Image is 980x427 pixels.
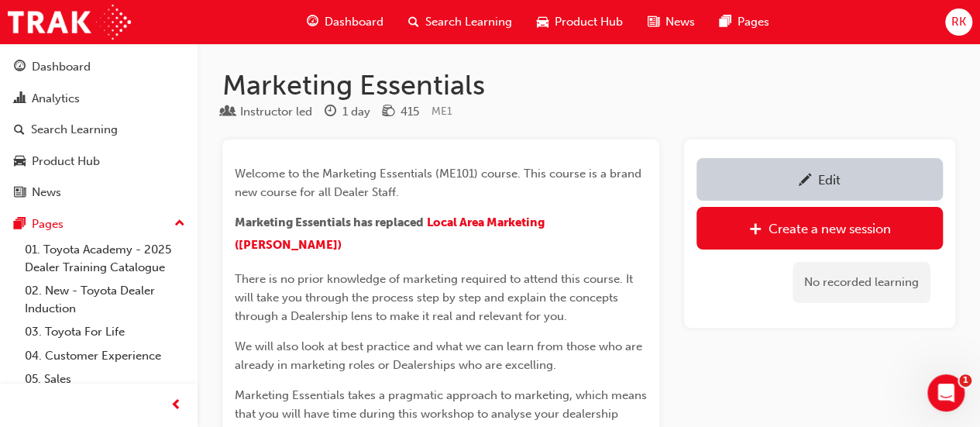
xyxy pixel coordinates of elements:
a: car-iconProduct Hub [524,6,635,38]
div: Dashboard [32,58,91,76]
span: Marketing Essentials has replaced [235,215,424,229]
span: Pages [738,13,769,31]
button: RK [945,9,972,36]
span: pages-icon [720,12,731,32]
span: RK [951,13,966,31]
span: pages-icon [14,218,26,232]
a: 05. Sales [19,367,191,391]
span: We will also look at best practice and what we can learn from those who are already in marketing ... [235,339,645,372]
a: search-iconSearch Learning [396,6,524,38]
div: 1 day [342,103,370,121]
span: Dashboard [325,13,383,31]
a: News [6,178,191,207]
div: Analytics [32,90,80,108]
span: News [665,13,695,31]
img: Trak [8,5,131,40]
button: DashboardAnalyticsSearch LearningProduct HubNews [6,50,191,210]
span: car-icon [537,12,548,32]
span: money-icon [383,105,394,119]
a: Analytics [6,84,191,113]
span: news-icon [648,12,659,32]
div: Pages [32,215,64,233]
span: Product Hub [555,13,623,31]
span: Welcome to the Marketing Essentials (ME101) course. This course is a brand new course for all Dea... [235,167,645,199]
div: Duration [325,102,370,122]
a: 02. New - Toyota Dealer Induction [19,279,191,320]
div: 415 [401,103,419,121]
span: 1 [959,374,971,387]
a: Search Learning [6,115,191,144]
button: Pages [6,210,191,239]
div: Edit [818,172,841,188]
span: car-icon [14,155,26,169]
a: 01. Toyota Academy - 2025 Dealer Training Catalogue [19,238,191,279]
span: pencil-icon [799,174,812,189]
div: Create a new session [769,221,891,236]
span: chart-icon [14,92,26,106]
span: There is no prior knowledge of marketing required to attend this course. It will take you through... [235,272,636,323]
a: Edit [696,158,943,201]
div: Instructor led [240,103,312,121]
span: clock-icon [325,105,336,119]
div: Type [222,102,312,122]
a: guage-iconDashboard [294,6,396,38]
span: news-icon [14,186,26,200]
div: No recorded learning [793,262,930,303]
a: 03. Toyota For Life [19,320,191,344]
span: Learning resource code [432,105,452,118]
iframe: Intercom live chat [927,374,965,412]
a: 04. Customer Experience [19,344,191,368]
span: search-icon [14,123,25,137]
a: Product Hub [6,147,191,176]
span: guage-icon [14,60,26,74]
a: news-iconNews [635,6,707,38]
h1: Marketing Essentials [222,68,955,102]
span: Search Learning [425,13,512,31]
span: guage-icon [307,12,318,32]
div: News [32,184,61,201]
div: Search Learning [31,121,118,139]
a: Create a new session [696,207,943,250]
span: prev-icon [170,396,182,415]
div: Product Hub [32,153,100,170]
span: learningResourceType_INSTRUCTOR_LED-icon [222,105,234,119]
a: Dashboard [6,53,191,81]
span: search-icon [408,12,419,32]
a: pages-iconPages [707,6,782,38]
div: Price [383,102,419,122]
span: up-icon [174,214,185,234]
span: plus-icon [749,222,762,238]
